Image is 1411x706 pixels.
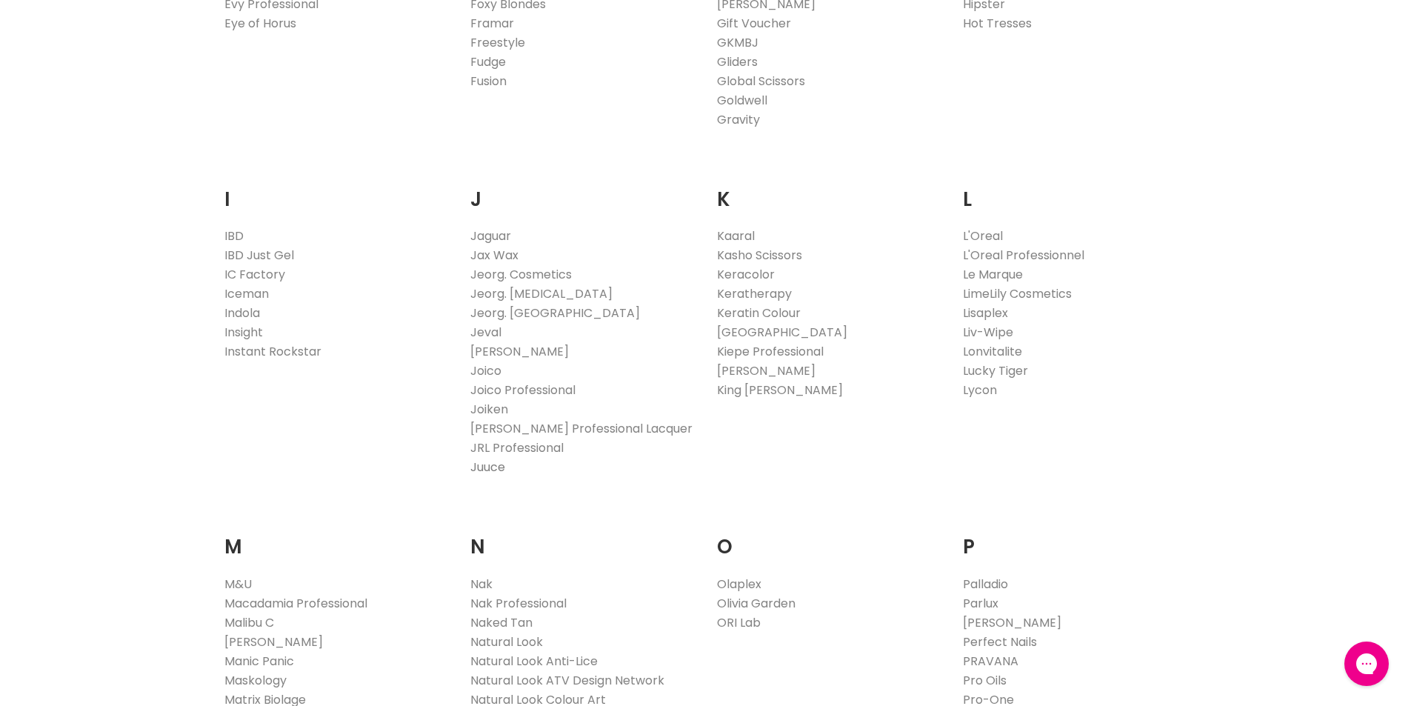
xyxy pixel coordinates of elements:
a: Olaplex [717,576,761,593]
a: JRL Professional [470,439,564,456]
a: Gravity [717,111,760,128]
a: Jeorg. [GEOGRAPHIC_DATA] [470,304,640,322]
a: IC Factory [224,266,285,283]
a: Lisaplex [963,304,1008,322]
h2: I [224,165,449,215]
a: Pro Oils [963,672,1007,689]
a: Gliders [717,53,758,70]
a: [PERSON_NAME] [963,614,1061,631]
a: ORI Lab [717,614,761,631]
a: [PERSON_NAME] [470,343,569,360]
a: Keratherapy [717,285,792,302]
a: Nak Professional [470,595,567,612]
a: Jax Wax [470,247,518,264]
a: Liv-Wipe [963,324,1013,341]
a: Fusion [470,73,507,90]
a: Kaaral [717,227,755,244]
a: Iceman [224,285,269,302]
a: IBD Just Gel [224,247,294,264]
a: Kiepe Professional [717,343,824,360]
a: Global Scissors [717,73,805,90]
a: Parlux [963,595,998,612]
a: Instant Rockstar [224,343,321,360]
a: Hot Tresses [963,15,1032,32]
h2: J [470,165,695,215]
a: Maskology [224,672,287,689]
h2: L [963,165,1187,215]
h2: N [470,513,695,562]
a: Jeorg. Cosmetics [470,266,572,283]
a: Joico [470,362,501,379]
a: Framar [470,15,514,32]
a: Eye of Horus [224,15,296,32]
a: Lucky Tiger [963,362,1028,379]
a: [GEOGRAPHIC_DATA] [717,324,847,341]
a: Keratin Colour [717,304,801,322]
a: Freestyle [470,34,525,51]
a: Jeorg. [MEDICAL_DATA] [470,285,613,302]
a: Jaguar [470,227,511,244]
a: [PERSON_NAME] Professional Lacquer [470,420,693,437]
a: IBD [224,227,244,244]
a: Naked Tan [470,614,533,631]
a: Lycon [963,382,997,399]
a: M&U [224,576,252,593]
a: Manic Panic [224,653,294,670]
iframe: Gorgias live chat messenger [1337,636,1396,691]
a: Macadamia Professional [224,595,367,612]
a: L'Oreal Professionnel [963,247,1084,264]
a: PRAVANA [963,653,1018,670]
a: Joiken [470,401,508,418]
a: [PERSON_NAME] [717,362,815,379]
a: Lonvitalite [963,343,1022,360]
a: Malibu C [224,614,274,631]
a: Indola [224,304,260,322]
a: GKMBJ [717,34,758,51]
a: Natural Look Anti-Lice [470,653,598,670]
a: Le Marque [963,266,1023,283]
a: Natural Look ATV Design Network [470,672,664,689]
h2: P [963,513,1187,562]
a: Keracolor [717,266,775,283]
a: Gift Voucher [717,15,791,32]
a: Juuce [470,459,505,476]
a: Perfect Nails [963,633,1037,650]
a: Nak [470,576,493,593]
a: King [PERSON_NAME] [717,382,843,399]
a: L'Oreal [963,227,1003,244]
h2: O [717,513,941,562]
a: Joico Professional [470,382,576,399]
a: Natural Look [470,633,543,650]
a: Jeval [470,324,501,341]
a: Palladio [963,576,1008,593]
a: Kasho Scissors [717,247,802,264]
a: Fudge [470,53,506,70]
a: Insight [224,324,263,341]
a: Olivia Garden [717,595,795,612]
a: [PERSON_NAME] [224,633,323,650]
h2: M [224,513,449,562]
a: LimeLily Cosmetics [963,285,1072,302]
h2: K [717,165,941,215]
a: Goldwell [717,92,767,109]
